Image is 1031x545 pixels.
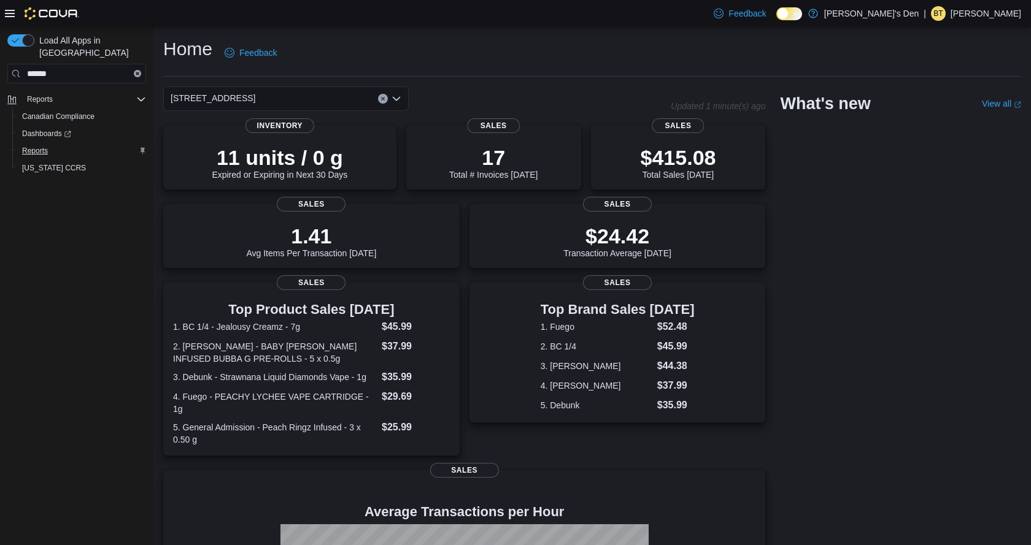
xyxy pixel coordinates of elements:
dd: $45.99 [657,339,695,354]
a: Dashboards [12,125,151,142]
dd: $37.99 [657,378,695,393]
span: Sales [583,275,652,290]
h3: Top Brand Sales [DATE] [541,302,695,317]
span: Sales [652,118,704,133]
span: Dashboards [17,126,146,141]
span: Reports [22,92,146,107]
dt: 1. Fuego [541,321,652,333]
span: Reports [27,94,53,104]
dt: 5. General Admission - Peach Ringz Infused - 3 x 0.50 g [173,421,377,446]
span: Sales [277,197,346,212]
p: 17 [449,145,538,170]
button: Reports [22,92,58,107]
button: Clear input [134,70,141,77]
h2: What's new [780,94,870,113]
p: 1.41 [246,224,376,248]
button: Reports [12,142,151,159]
dd: $29.69 [382,389,450,404]
dt: 3. Debunk - Strawnana Liquid Diamonds Vape - 1g [173,371,377,383]
span: [STREET_ADDRESS] [171,91,255,105]
dt: 5. Debunk [541,399,652,411]
dt: 1. BC 1/4 - Jealousy Creamz - 7g [173,321,377,333]
dd: $25.99 [382,420,450,435]
span: Dashboards [22,129,71,139]
a: Feedback [709,1,771,26]
span: Washington CCRS [17,161,146,175]
p: | [924,6,926,21]
span: Dark Mode [776,20,777,21]
dd: $35.99 [382,370,450,384]
span: BT [933,6,943,21]
dt: 2. [PERSON_NAME] - BABY [PERSON_NAME] INFUSED BUBBA G PRE-ROLLS - 5 x 0.5g [173,340,377,365]
div: Avg Items Per Transaction [DATE] [246,224,376,258]
a: View allExternal link [982,99,1021,109]
dd: $44.38 [657,359,695,373]
span: Feedback [239,47,277,59]
nav: Complex example [7,86,146,208]
dd: $35.99 [657,398,695,413]
span: Canadian Compliance [17,109,146,124]
div: Total # Invoices [DATE] [449,145,538,180]
span: [US_STATE] CCRS [22,163,86,173]
a: Feedback [220,40,282,65]
span: Sales [583,197,652,212]
span: Reports [17,143,146,158]
h4: Average Transactions per Hour [173,505,755,519]
span: Sales [430,463,499,478]
span: Sales [277,275,346,290]
div: Transaction Average [DATE] [563,224,671,258]
span: Reports [22,146,48,156]
img: Cova [25,7,79,20]
a: [US_STATE] CCRS [17,161,91,175]
button: [US_STATE] CCRS [12,159,151,177]
span: Feedback [728,7,766,20]
p: 11 units / 0 g [212,145,347,170]
a: Dashboards [17,126,76,141]
p: $415.08 [641,145,716,170]
p: $24.42 [563,224,671,248]
p: [PERSON_NAME]'s Den [824,6,919,21]
dd: $52.48 [657,319,695,334]
a: Reports [17,143,53,158]
p: Updated 1 minute(s) ago [671,101,765,111]
svg: External link [1014,101,1021,109]
button: Clear input [378,94,388,104]
dt: 2. BC 1/4 [541,340,652,353]
div: Expired or Expiring in Next 30 Days [212,145,347,180]
a: Canadian Compliance [17,109,99,124]
h1: Home [163,37,212,61]
button: Open list of options [392,94,401,104]
dt: 4. Fuego - PEACHY LYCHEE VAPE CARTRIDGE - 1g [173,391,377,415]
button: Reports [2,91,151,108]
button: Canadian Compliance [12,108,151,125]
dt: 3. [PERSON_NAME] [541,360,652,372]
span: Load All Apps in [GEOGRAPHIC_DATA] [34,34,146,59]
h3: Top Product Sales [DATE] [173,302,450,317]
dt: 4. [PERSON_NAME] [541,379,652,392]
dd: $45.99 [382,319,450,334]
span: Sales [467,118,519,133]
div: Brittany Thomas [931,6,946,21]
p: [PERSON_NAME] [951,6,1021,21]
span: Canadian Compliance [22,112,95,121]
input: Dark Mode [776,7,802,20]
dd: $37.99 [382,339,450,354]
span: Inventory [245,118,314,133]
div: Total Sales [DATE] [641,145,716,180]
